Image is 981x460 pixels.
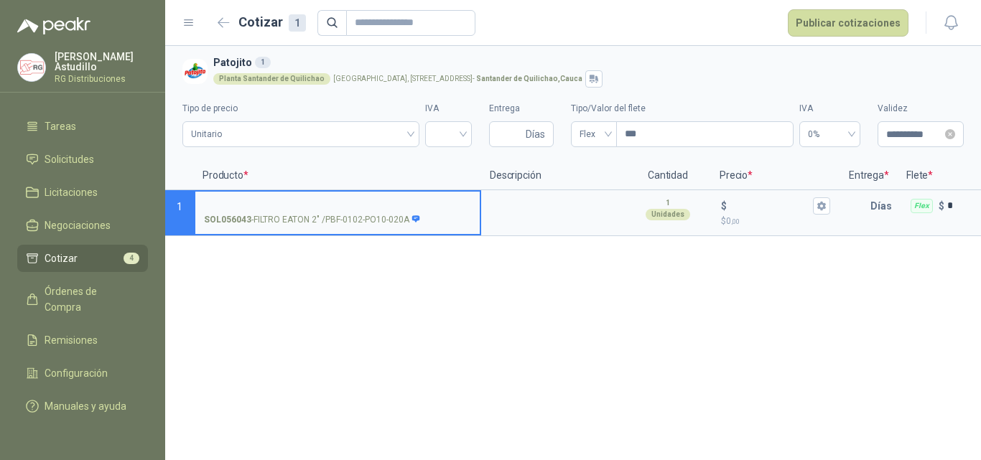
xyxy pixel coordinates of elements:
[489,102,554,116] label: Entrega
[646,209,690,220] div: Unidades
[17,360,148,387] a: Configuración
[182,59,208,84] img: Company Logo
[45,250,78,266] span: Cotizar
[124,253,139,264] span: 4
[45,398,126,414] span: Manuales y ayuda
[726,216,740,226] span: 0
[182,102,419,116] label: Tipo de precio
[945,129,955,139] span: close-circle
[788,9,908,37] button: Publicar cotizaciones
[177,201,182,212] span: 1
[17,327,148,354] a: Remisiones
[870,192,898,220] p: Días
[730,200,810,211] input: $$0,00
[17,278,148,321] a: Órdenes de Compra
[17,146,148,173] a: Solicitudes
[45,217,111,233] span: Negociaciones
[625,161,711,190] p: Cantidad
[45,332,98,348] span: Remisiones
[55,75,148,83] p: RG Distribuciones
[799,102,860,116] label: IVA
[425,102,472,116] label: IVA
[813,197,830,215] button: $$0,00
[45,151,94,167] span: Solicitudes
[45,283,134,315] span: Órdenes de Compra
[204,213,251,227] strong: SOL056043
[721,215,830,228] p: $
[255,57,271,68] div: 1
[289,14,306,32] div: 1
[213,73,330,85] div: Planta Santander de Quilichao
[17,245,148,272] a: Cotizar4
[191,123,411,145] span: Unitario
[721,198,727,214] p: $
[204,213,421,227] p: - FILTRO EATON 2" /PBF-0102-PO10-020A
[878,102,964,116] label: Validez
[18,54,45,81] img: Company Logo
[526,122,545,146] span: Días
[481,161,625,190] p: Descripción
[333,75,582,83] p: [GEOGRAPHIC_DATA], [STREET_ADDRESS] -
[711,161,840,190] p: Precio
[45,365,108,381] span: Configuración
[17,393,148,420] a: Manuales y ayuda
[571,102,794,116] label: Tipo/Valor del flete
[939,198,944,214] p: $
[17,17,90,34] img: Logo peakr
[45,184,98,200] span: Licitaciones
[666,197,670,209] p: 1
[194,161,481,190] p: Producto
[17,113,148,140] a: Tareas
[731,217,740,225] span: ,00
[17,179,148,206] a: Licitaciones
[840,161,898,190] p: Entrega
[17,212,148,239] a: Negociaciones
[580,123,608,145] span: Flex
[238,12,306,32] h2: Cotizar
[476,75,582,83] strong: Santander de Quilichao , Cauca
[213,55,958,70] h3: Patojito
[45,118,76,134] span: Tareas
[55,52,148,72] p: [PERSON_NAME] Astudillo
[808,123,852,145] span: 0%
[204,201,471,212] input: SOL056043-FILTRO EATON 2" /PBF-0102-PO10-020A
[911,199,933,213] div: Flex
